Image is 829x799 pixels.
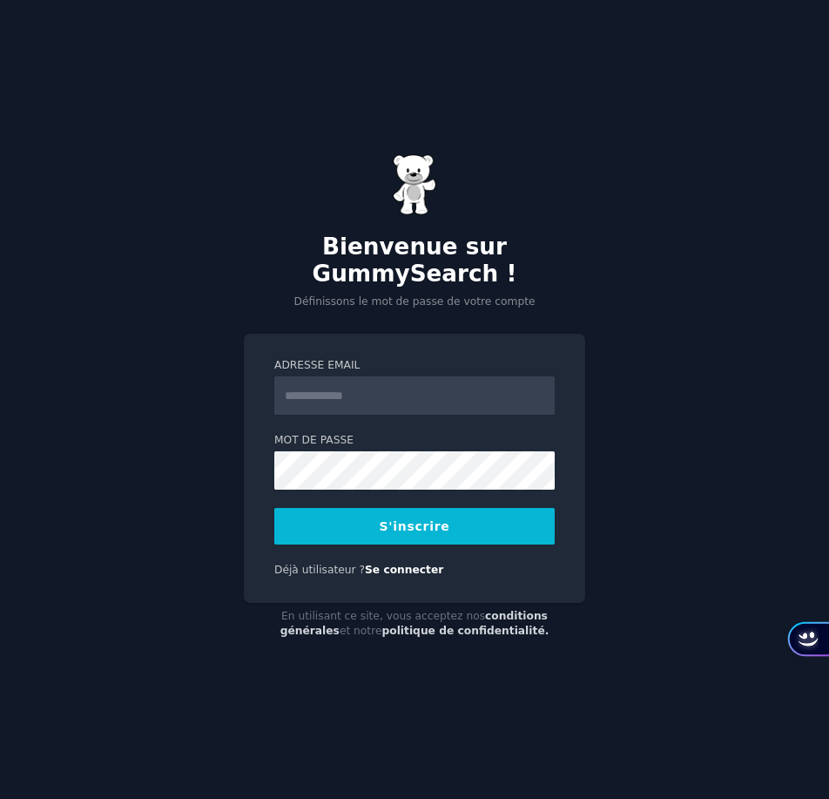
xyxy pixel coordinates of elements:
[381,625,549,637] a: politique de confidentialité.
[313,234,517,288] font: Bienvenue sur GummySearch !
[340,625,382,637] font: et notre
[281,610,485,622] font: En utilisant ce site, vous acceptez nos
[274,508,555,545] button: S'inscrire
[274,564,365,576] font: Déjà utilisateur ?
[274,359,360,371] font: Adresse email
[380,519,450,533] font: S'inscrire
[274,434,354,446] font: Mot de passe
[293,295,535,308] font: Définissons le mot de passe de votre compte
[365,564,443,576] a: Se connecter
[393,154,436,215] img: Ours en gélatine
